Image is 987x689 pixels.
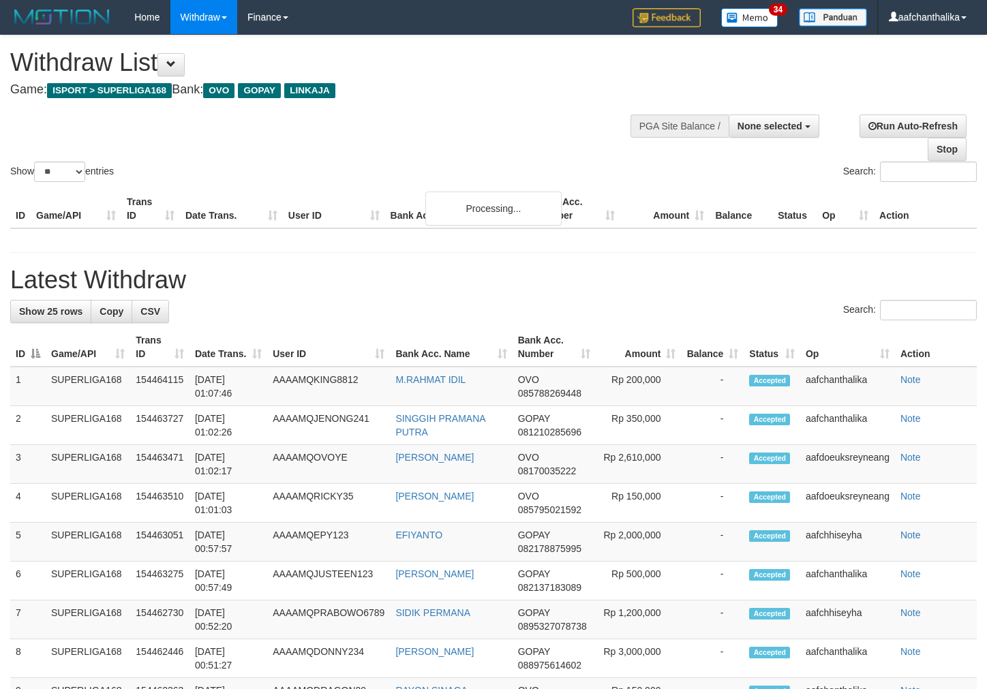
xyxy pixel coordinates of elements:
[749,414,790,425] span: Accepted
[10,562,46,600] td: 6
[10,445,46,484] td: 3
[880,300,977,320] input: Search:
[189,484,267,523] td: [DATE] 01:01:03
[681,367,744,406] td: -
[267,328,390,367] th: User ID: activate to sort column ascending
[518,504,581,515] span: Copy 085795021592 to clipboard
[800,484,895,523] td: aafdoeuksreyneang
[267,600,390,639] td: AAAAMQPRABOWO6789
[132,300,169,323] a: CSV
[385,189,532,228] th: Bank Acc. Name
[130,406,189,445] td: 154463727
[900,607,921,618] a: Note
[596,406,681,445] td: Rp 350,000
[518,582,581,593] span: Copy 082137183089 to clipboard
[518,374,539,385] span: OVO
[10,523,46,562] td: 5
[681,639,744,678] td: -
[518,452,539,463] span: OVO
[620,189,710,228] th: Amount
[267,639,390,678] td: AAAAMQDONNY234
[189,445,267,484] td: [DATE] 01:02:17
[749,608,790,619] span: Accepted
[631,114,729,138] div: PGA Site Balance /
[596,367,681,406] td: Rp 200,000
[843,162,977,182] label: Search:
[46,445,130,484] td: SUPERLIGA168
[130,484,189,523] td: 154463510
[395,491,474,502] a: [PERSON_NAME]
[681,445,744,484] td: -
[10,300,91,323] a: Show 25 rows
[799,8,867,27] img: panduan.png
[10,367,46,406] td: 1
[46,562,130,600] td: SUPERLIGA168
[800,445,895,484] td: aafdoeuksreyneang
[10,266,977,294] h1: Latest Withdraw
[46,600,130,639] td: SUPERLIGA168
[267,406,390,445] td: AAAAMQJENONG241
[531,189,620,228] th: Bank Acc. Number
[10,49,644,76] h1: Withdraw List
[800,639,895,678] td: aafchanthalika
[749,569,790,581] span: Accepted
[130,639,189,678] td: 154462446
[518,465,577,476] span: Copy 08170035222 to clipboard
[10,189,31,228] th: ID
[130,523,189,562] td: 154463051
[596,639,681,678] td: Rp 3,000,000
[843,300,977,320] label: Search:
[596,523,681,562] td: Rp 2,000,000
[395,374,466,385] a: M.RAHMAT IDIL
[395,607,470,618] a: SIDIK PERMANA
[749,491,790,503] span: Accepted
[284,83,335,98] span: LINKAJA
[518,607,550,618] span: GOPAY
[390,328,512,367] th: Bank Acc. Name: activate to sort column ascending
[10,639,46,678] td: 8
[238,83,281,98] span: GOPAY
[596,328,681,367] th: Amount: activate to sort column ascending
[860,114,967,138] a: Run Auto-Refresh
[10,406,46,445] td: 2
[721,8,778,27] img: Button%20Memo.svg
[596,562,681,600] td: Rp 500,000
[900,374,921,385] a: Note
[513,328,596,367] th: Bank Acc. Number: activate to sort column ascending
[800,328,895,367] th: Op: activate to sort column ascending
[425,192,562,226] div: Processing...
[267,484,390,523] td: AAAAMQRICKY35
[633,8,701,27] img: Feedback.jpg
[518,388,581,399] span: Copy 085788269448 to clipboard
[10,83,644,97] h4: Game: Bank:
[395,568,474,579] a: [PERSON_NAME]
[518,621,587,632] span: Copy 0895327078738 to clipboard
[395,413,485,438] a: SINGGIH PRAMANA PUTRA
[880,162,977,182] input: Search:
[518,568,550,579] span: GOPAY
[10,600,46,639] td: 7
[189,562,267,600] td: [DATE] 00:57:49
[31,189,121,228] th: Game/API
[140,306,160,317] span: CSV
[900,568,921,579] a: Note
[46,328,130,367] th: Game/API: activate to sort column ascending
[203,83,234,98] span: OVO
[100,306,123,317] span: Copy
[681,406,744,445] td: -
[800,562,895,600] td: aafchanthalika
[817,189,874,228] th: Op
[928,138,967,161] a: Stop
[395,530,442,540] a: EFIYANTO
[46,406,130,445] td: SUPERLIGA168
[10,162,114,182] label: Show entries
[34,162,85,182] select: Showentries
[749,647,790,658] span: Accepted
[46,484,130,523] td: SUPERLIGA168
[749,375,790,386] span: Accepted
[130,600,189,639] td: 154462730
[180,189,283,228] th: Date Trans.
[518,530,550,540] span: GOPAY
[46,367,130,406] td: SUPERLIGA168
[900,452,921,463] a: Note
